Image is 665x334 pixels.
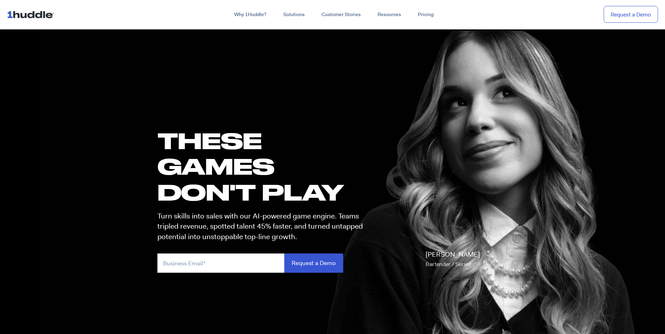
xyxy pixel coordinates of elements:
[369,8,409,21] a: Resources
[409,8,442,21] a: Pricing
[604,6,658,23] a: Request a Demo
[313,8,369,21] a: Customer Stories
[284,253,343,273] input: Request a Demo
[7,8,57,21] img: ...
[157,211,369,242] p: Turn skills into sales with our AI-powered game engine. Teams tripled revenue, spotted talent 45%...
[426,250,480,269] p: [PERSON_NAME]
[275,8,313,21] a: Solutions
[157,253,284,273] input: Business Email*
[226,8,275,21] a: Why 1Huddle?
[157,128,369,205] h1: these GAMES DON'T PLAY
[426,260,471,268] span: Bartender / Server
